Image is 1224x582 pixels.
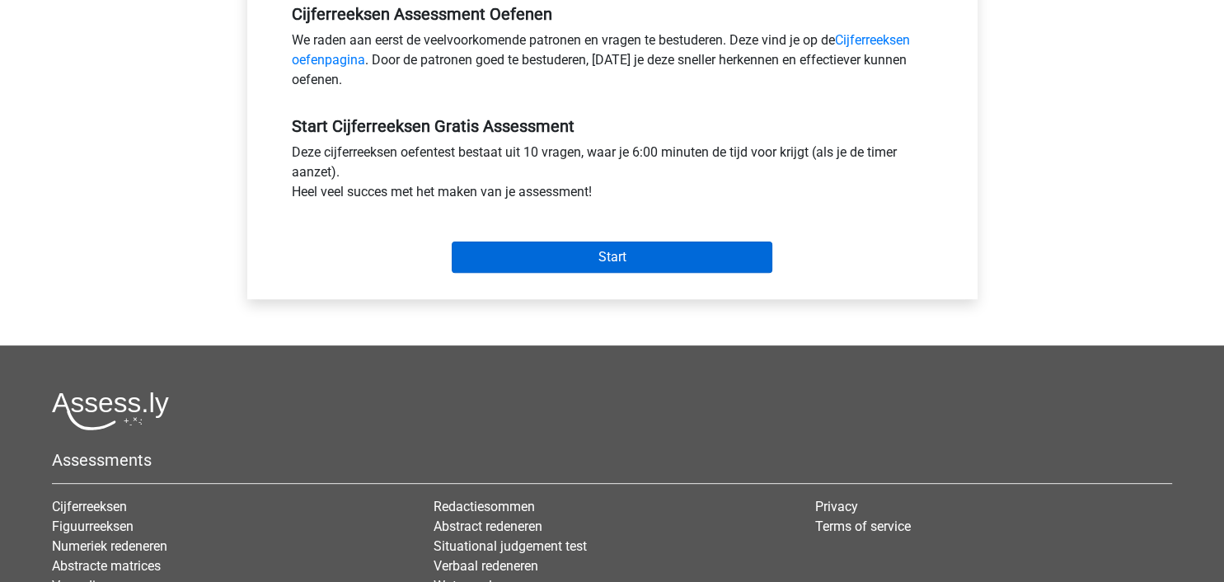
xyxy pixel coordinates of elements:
a: Redactiesommen [434,499,535,514]
a: Abstract redeneren [434,519,542,534]
input: Start [452,242,772,273]
a: Verbaal redeneren [434,558,538,574]
a: Cijferreeksen [52,499,127,514]
h5: Assessments [52,450,1172,470]
a: Situational judgement test [434,538,587,554]
a: Privacy [815,499,858,514]
h5: Start Cijferreeksen Gratis Assessment [292,116,933,136]
a: Numeriek redeneren [52,538,167,554]
a: Terms of service [815,519,911,534]
a: Abstracte matrices [52,558,161,574]
div: Deze cijferreeksen oefentest bestaat uit 10 vragen, waar je 6:00 minuten de tijd voor krijgt (als... [279,143,945,209]
h5: Cijferreeksen Assessment Oefenen [292,4,933,24]
img: Assessly logo [52,392,169,430]
div: We raden aan eerst de veelvoorkomende patronen en vragen te bestuderen. Deze vind je op de . Door... [279,31,945,96]
a: Figuurreeksen [52,519,134,534]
